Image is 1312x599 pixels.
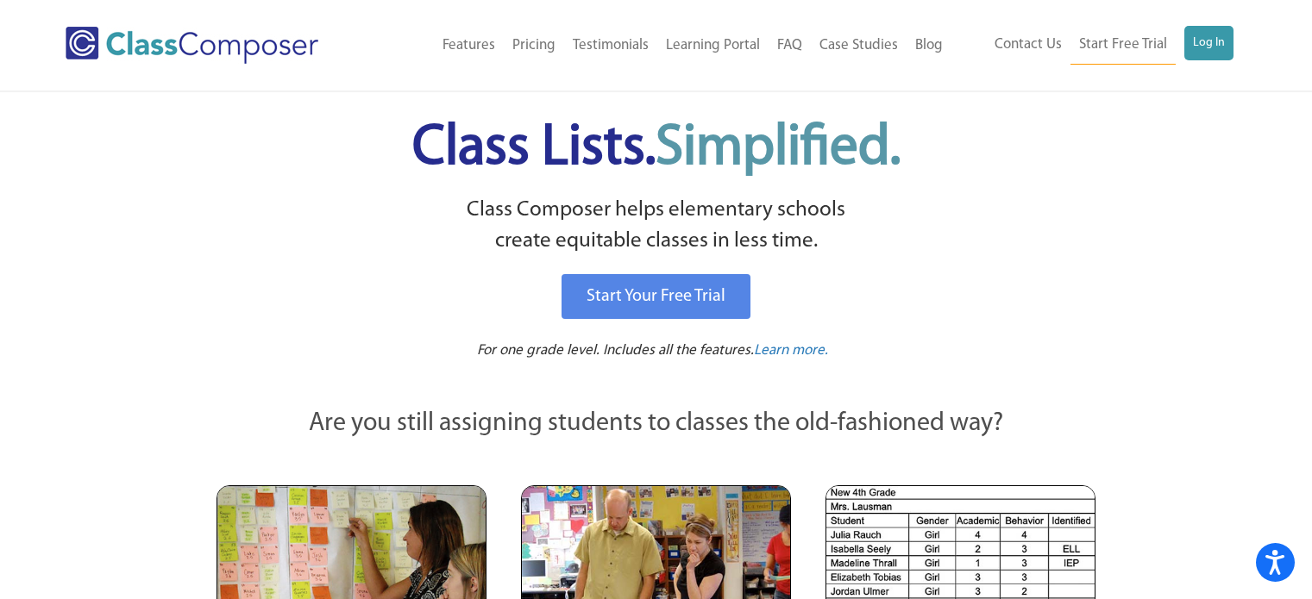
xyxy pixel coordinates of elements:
nav: Header Menu [374,27,951,65]
a: Contact Us [986,26,1070,64]
span: For one grade level. Includes all the features. [477,343,754,358]
a: Features [434,27,504,65]
a: Blog [907,27,951,65]
a: Case Studies [811,27,907,65]
a: Log In [1184,26,1234,60]
a: Start Free Trial [1070,26,1176,65]
p: Class Composer helps elementary schools create equitable classes in less time. [214,195,1099,258]
span: Learn more. [754,343,828,358]
span: Class Lists. [412,121,901,177]
a: Testimonials [564,27,657,65]
a: Pricing [504,27,564,65]
span: Simplified. [656,121,901,177]
span: Start Your Free Trial [587,288,725,305]
a: Learning Portal [657,27,769,65]
a: Start Your Free Trial [562,274,750,319]
a: Learn more. [754,340,828,362]
p: Are you still assigning students to classes the old-fashioned way? [217,405,1096,443]
img: Class Composer [66,27,318,64]
a: FAQ [769,27,811,65]
nav: Header Menu [951,26,1234,65]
